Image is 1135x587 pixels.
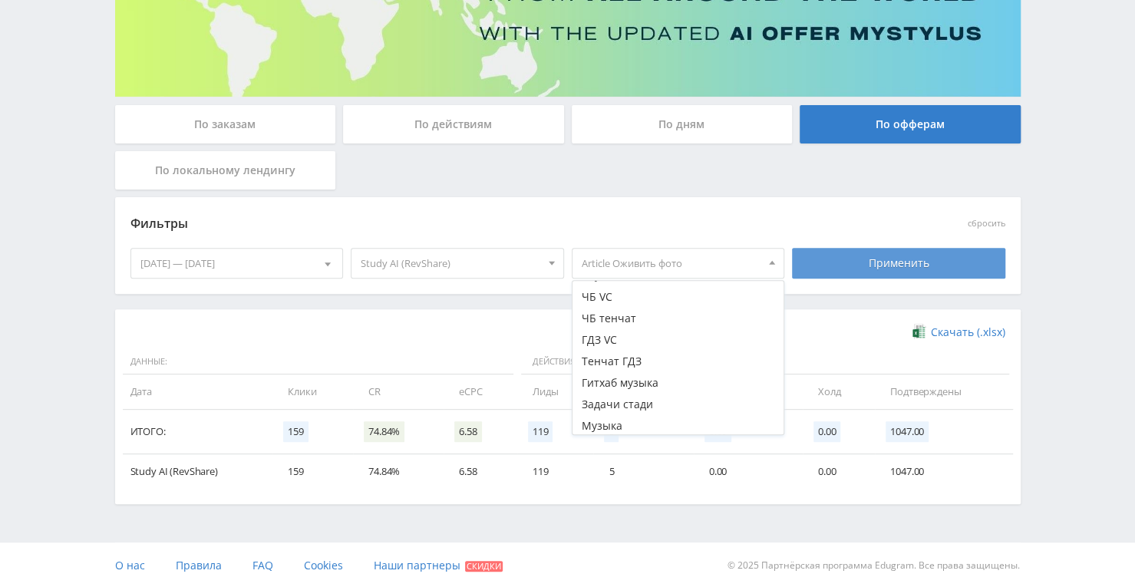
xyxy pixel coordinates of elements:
[968,219,1005,229] button: сбросить
[123,349,513,375] span: Данные:
[792,248,1005,279] div: Применить
[364,421,404,442] span: 74.84%
[593,454,693,489] td: 5
[912,324,925,339] img: xlsx
[444,454,517,489] td: 6.58
[875,374,1012,409] td: Подтверждены
[813,421,840,442] span: 0.00
[283,421,308,442] span: 159
[572,394,784,415] button: Задачи стади
[572,415,784,437] button: Музыка
[123,374,273,409] td: Дата
[454,421,481,442] span: 6.58
[272,454,353,489] td: 159
[444,374,517,409] td: eCPC
[572,351,784,372] button: Тенчат ГДЗ
[465,561,503,572] span: Скидки
[803,374,875,409] td: Холд
[517,374,594,409] td: Лиды
[800,105,1021,143] div: По офферам
[115,105,336,143] div: По заказам
[572,372,784,394] button: Гитхаб музыка
[353,374,444,409] td: CR
[115,151,336,190] div: По локальному лендингу
[353,454,444,489] td: 74.84%
[572,329,784,351] button: ГДЗ VC
[361,249,540,278] span: Study AI (RevShare)
[803,454,875,489] td: 0.00
[572,308,784,329] button: ЧБ тенчат
[252,558,273,572] span: FAQ
[528,421,553,442] span: 119
[123,410,273,454] td: Итого:
[304,558,343,572] span: Cookies
[374,558,460,572] span: Наши партнеры
[694,454,803,489] td: 0.00
[875,454,1012,489] td: 1047.00
[931,326,1005,338] span: Скачать (.xlsx)
[572,105,793,143] div: По дням
[886,421,929,442] span: 1047.00
[912,325,1005,340] a: Скачать (.xlsx)
[131,249,343,278] div: [DATE] — [DATE]
[582,249,761,278] span: Article Оживить фото
[115,558,145,572] span: О нас
[123,454,273,489] td: Study AI (RevShare)
[521,349,690,375] span: Действия:
[572,286,784,308] button: ЧБ VC
[130,213,785,236] div: Фильтры
[698,349,1009,375] span: Финансы:
[176,558,222,572] span: Правила
[272,374,353,409] td: Клики
[343,105,564,143] div: По действиям
[517,454,594,489] td: 119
